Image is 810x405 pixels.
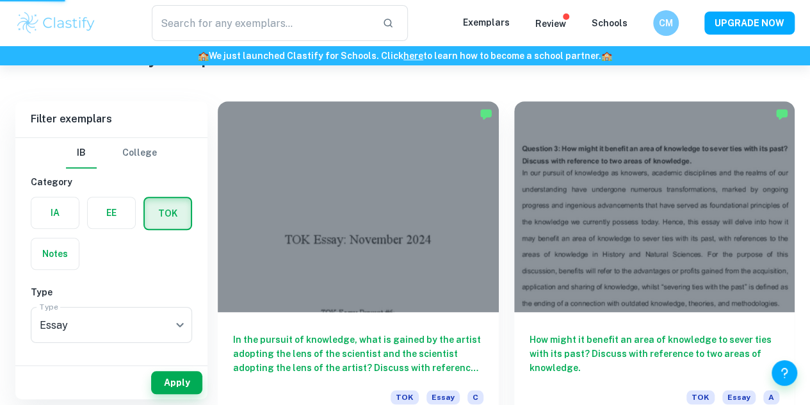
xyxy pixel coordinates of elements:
h6: Filter exemplars [15,101,207,137]
div: Filter type choice [66,138,157,169]
label: Type [40,301,58,312]
button: TOK [145,198,191,229]
a: Schools [592,18,628,28]
button: IA [31,197,79,228]
h6: Category [31,175,192,189]
h6: Type [31,285,192,299]
span: 🏫 [601,51,612,61]
span: Essay [426,390,460,404]
button: College [122,138,157,169]
img: Marked [480,108,492,120]
input: Search for any exemplars... [152,5,372,41]
p: Review [535,17,566,31]
h6: CM [659,16,674,30]
h6: In the pursuit of knowledge, what is gained by the artist adopting the lens of the scientist and ... [233,333,483,375]
button: UPGRADE NOW [704,12,795,35]
button: Apply [151,371,202,394]
span: TOK [686,390,715,404]
span: Essay [722,390,756,404]
span: 🏫 [198,51,209,61]
div: Essay [31,307,192,343]
button: IB [66,138,97,169]
h6: We just launched Clastify for Schools. Click to learn how to become a school partner. [3,49,807,63]
span: A [763,390,779,404]
button: Notes [31,238,79,269]
span: TOK [391,390,419,404]
button: Help and Feedback [772,360,797,386]
button: EE [88,197,135,228]
a: here [403,51,423,61]
img: Clastify logo [15,10,97,36]
span: C [467,390,483,404]
img: Marked [775,108,788,120]
button: CM [653,10,679,36]
p: Exemplars [463,15,510,29]
h6: How might it benefit an area of knowledge to sever ties with its past? Discuss with reference to ... [530,333,780,375]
